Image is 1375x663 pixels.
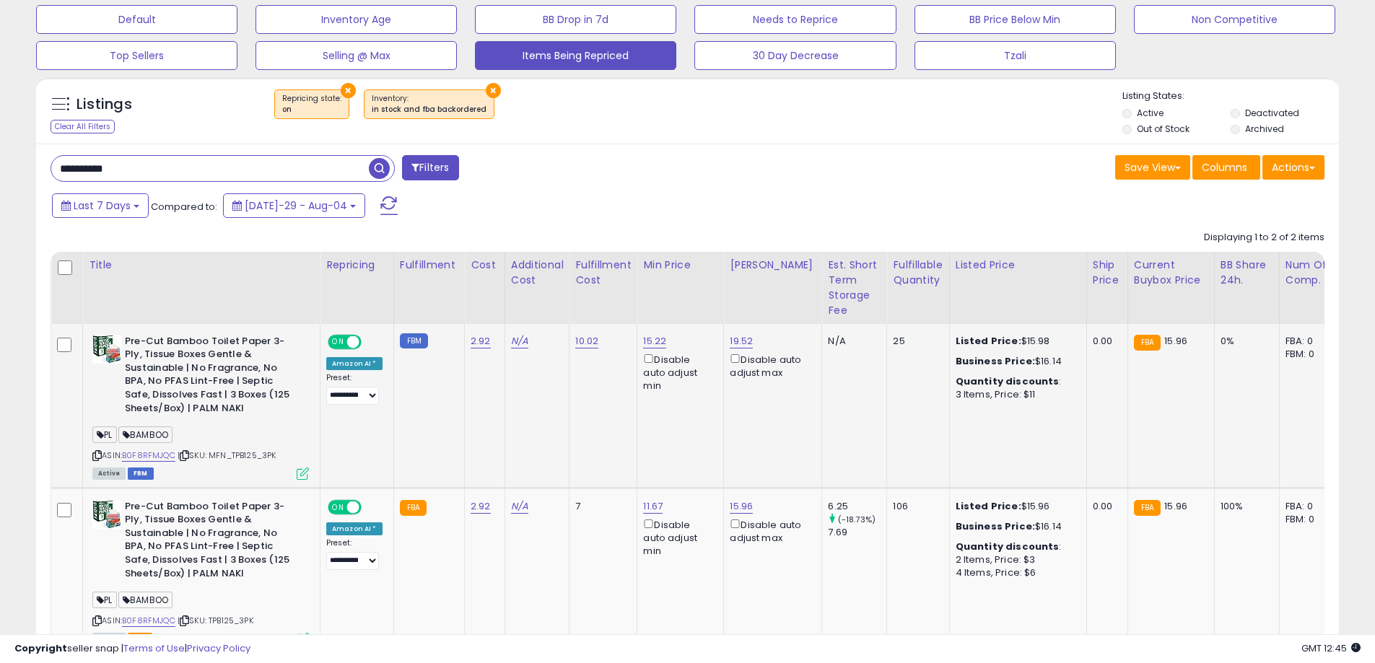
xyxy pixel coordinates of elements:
[575,334,598,348] a: 10.02
[326,258,388,273] div: Repricing
[643,258,717,273] div: Min Price
[1192,155,1260,180] button: Columns
[1221,500,1268,513] div: 100%
[77,95,132,115] h5: Listings
[956,519,1035,533] b: Business Price:
[1093,258,1122,288] div: Ship Price
[372,93,486,115] span: Inventory :
[36,5,237,34] button: Default
[956,540,1075,553] div: :
[118,592,173,608] span: BAMBOO
[956,374,1060,388] b: Quantity discounts
[14,642,250,656] div: seller snap | |
[511,258,564,288] div: Additional Cost
[956,375,1075,388] div: :
[1285,348,1333,361] div: FBM: 0
[128,467,154,480] span: FBM
[475,5,676,34] button: BB Drop in 7d
[730,351,811,379] div: Disable auto adjust max
[730,517,811,545] div: Disable auto adjust max
[1134,258,1208,288] div: Current Buybox Price
[643,499,663,514] a: 11.67
[511,334,528,348] a: N/A
[643,334,666,348] a: 15.22
[402,155,458,180] button: Filters
[326,538,383,571] div: Preset:
[575,258,631,288] div: Fulfillment Cost
[511,499,528,514] a: N/A
[486,83,501,98] button: ×
[1134,500,1161,516] small: FBA
[1202,160,1247,175] span: Columns
[92,335,309,478] div: ASIN:
[915,5,1116,34] button: BB Price Below Min
[125,335,300,418] b: Pre-Cut Bamboo Toilet Paper 3-Ply, Tissue Boxes Gentle & Sustainable | No Fragrance, No BPA, No P...
[256,5,457,34] button: Inventory Age
[471,499,491,514] a: 2.92
[14,641,67,655] strong: Copyright
[956,499,1021,513] b: Listed Price:
[74,198,131,213] span: Last 7 Days
[36,41,237,70] button: Top Sellers
[400,500,427,516] small: FBA
[151,200,217,214] span: Compared to:
[893,335,938,348] div: 25
[256,41,457,70] button: Selling @ Max
[326,357,383,370] div: Amazon AI *
[643,351,712,393] div: Disable auto adjust min
[92,467,126,480] span: All listings currently available for purchase on Amazon
[893,500,938,513] div: 106
[956,258,1081,273] div: Listed Price
[1221,258,1273,288] div: BB Share 24h.
[575,500,626,513] div: 7
[1164,499,1187,513] span: 15.96
[828,258,881,318] div: Est. Short Term Storage Fee
[956,566,1075,579] div: 4 Items, Price: $6
[223,193,365,218] button: [DATE]-29 - Aug-04
[123,641,185,655] a: Terms of Use
[1122,89,1339,103] p: Listing States:
[282,93,341,115] span: Repricing state :
[52,193,149,218] button: Last 7 Days
[956,540,1060,553] b: Quantity discounts
[400,333,428,348] small: FBM
[956,520,1075,533] div: $16.14
[956,553,1075,566] div: 2 Items, Price: $3
[329,335,347,348] span: ON
[359,501,383,513] span: OFF
[122,615,175,627] a: B0F8RFMJQC
[372,105,486,115] div: in stock and fba backordered
[956,388,1075,401] div: 3 Items, Price: $11
[956,500,1075,513] div: $15.96
[1093,335,1117,348] div: 0.00
[1285,500,1333,513] div: FBA: 0
[730,258,816,273] div: [PERSON_NAME]
[1134,5,1335,34] button: Non Competitive
[245,198,347,213] span: [DATE]-29 - Aug-04
[915,41,1116,70] button: Tzali
[694,5,896,34] button: Needs to Reprice
[838,514,876,525] small: (-18.73%)
[1285,258,1338,288] div: Num of Comp.
[118,426,173,443] span: BAMBOO
[956,335,1075,348] div: $15.98
[125,500,300,584] b: Pre-Cut Bamboo Toilet Paper 3-Ply, Tissue Boxes Gentle & Sustainable | No Fragrance, No BPA, No P...
[1301,641,1361,655] span: 2025-08-12 12:45 GMT
[92,500,121,529] img: 51ZCE2BWX2L._SL40_.jpg
[400,258,458,273] div: Fulfillment
[828,526,886,539] div: 7.69
[694,41,896,70] button: 30 Day Decrease
[1285,335,1333,348] div: FBA: 0
[341,83,356,98] button: ×
[1204,231,1324,245] div: Displaying 1 to 2 of 2 items
[92,592,117,608] span: PL
[122,449,175,462] a: B0F8RFMJQC
[1137,123,1190,135] label: Out of Stock
[828,500,886,513] div: 6.25
[828,335,876,348] div: N/A
[471,258,499,273] div: Cost
[89,258,314,273] div: Title
[1115,155,1190,180] button: Save View
[730,499,753,514] a: 15.96
[730,334,753,348] a: 19.52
